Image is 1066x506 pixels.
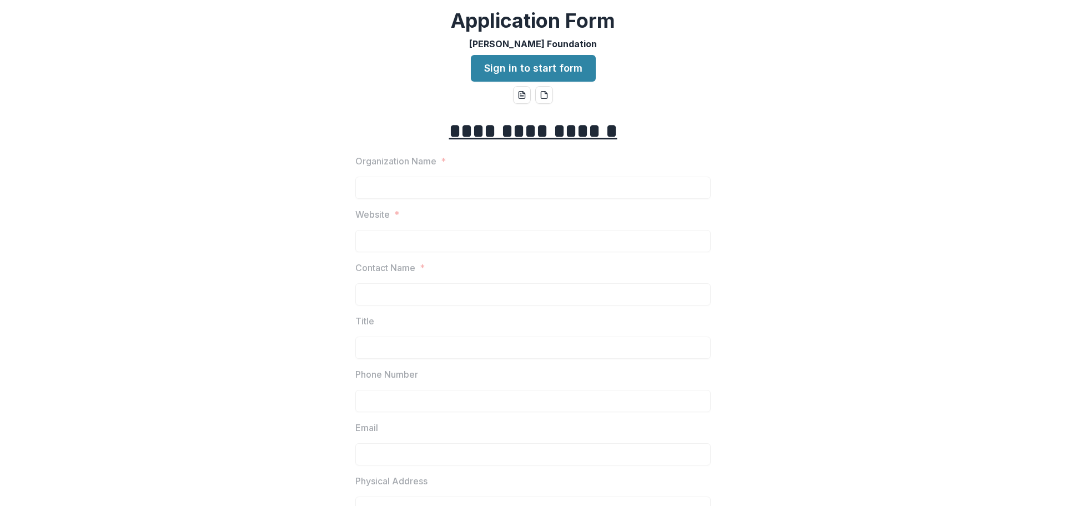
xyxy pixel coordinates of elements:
a: Sign in to start form [471,55,596,82]
p: [PERSON_NAME] Foundation [469,37,597,51]
p: Title [355,314,374,328]
p: Organization Name [355,154,436,168]
p: Phone Number [355,368,418,381]
h2: Application Form [451,9,615,33]
p: Physical Address [355,474,428,488]
button: word-download [513,86,531,104]
p: Email [355,421,378,434]
p: Website [355,208,390,221]
button: pdf-download [535,86,553,104]
p: Contact Name [355,261,415,274]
